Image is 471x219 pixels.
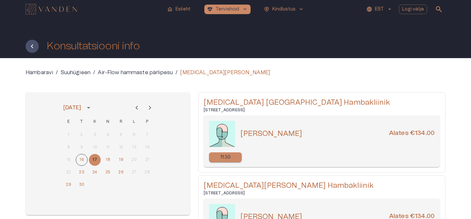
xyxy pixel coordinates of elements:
span: esmaspäev [63,115,74,128]
iframe: Help widget launcher [420,189,471,208]
a: Suuhügieen [61,69,91,77]
button: Tagasi [26,40,39,53]
p: / [175,69,177,77]
button: EST [365,5,393,14]
p: EST [375,6,384,13]
p: [MEDICAL_DATA][PERSON_NAME] [180,69,270,77]
h6: Alates €134.00 [389,129,435,139]
p: Logi välja [402,6,424,13]
button: Logi välja [399,5,427,14]
h5: [MEDICAL_DATA][PERSON_NAME] Hambakliinik [204,181,440,190]
span: laupäev [128,115,140,128]
span: keyboard_arrow_down [242,6,248,12]
a: Navigate to homepage [26,5,162,14]
button: 23 [76,166,88,178]
span: home [167,6,173,12]
p: Tervishoid [215,6,239,13]
span: search [435,5,443,13]
img: Vanden logo [26,4,77,14]
span: teisipäev [76,115,88,128]
span: keyboard_arrow_down [298,6,304,12]
span: pühapäev [141,115,153,128]
span: reede [115,115,127,128]
p: 11:30 [220,154,231,161]
button: ecg_heartTervishoidkeyboard_arrow_down [204,5,251,14]
button: 30 [76,179,88,191]
h6: [STREET_ADDRESS] [204,190,440,196]
h5: [MEDICAL_DATA] [GEOGRAPHIC_DATA] Hambakliinik [204,98,440,107]
span: kolmapäev [89,115,101,128]
button: 25 [102,166,114,178]
h5: [PERSON_NAME] [240,129,302,139]
span: health_and_safety [264,6,270,12]
button: health_and_safetyKindlustuskeyboard_arrow_down [261,5,307,14]
img: doctorPlaceholder-zWS651l2.jpeg [209,121,235,147]
button: calendar view is open, switch to year view [83,102,94,113]
h1: Konsultatsiooni info [47,40,140,52]
button: 24 [89,166,101,178]
a: Hambaravi [26,69,53,77]
button: 26 [115,166,127,178]
span: neljapäev [102,115,114,128]
a: Select new timeslot for rescheduling [209,152,242,162]
p: / [93,69,95,77]
p: Kindlustus [272,6,296,13]
p: Esileht [175,6,191,13]
button: 17 [89,154,101,166]
button: Next month [143,101,156,114]
div: 11:30 [209,152,242,162]
span: ecg_heart [207,6,213,12]
button: 16 [76,154,88,166]
div: [DATE] [63,104,81,112]
button: open search modal [432,3,445,16]
button: 29 [63,179,74,191]
button: 18 [102,154,114,166]
p: / [56,69,58,77]
button: 19 [115,154,127,166]
button: homeEsileht [164,5,194,14]
a: Air-Flow hammaste pärlipesu [98,69,173,77]
h6: [STREET_ADDRESS] [204,107,440,113]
